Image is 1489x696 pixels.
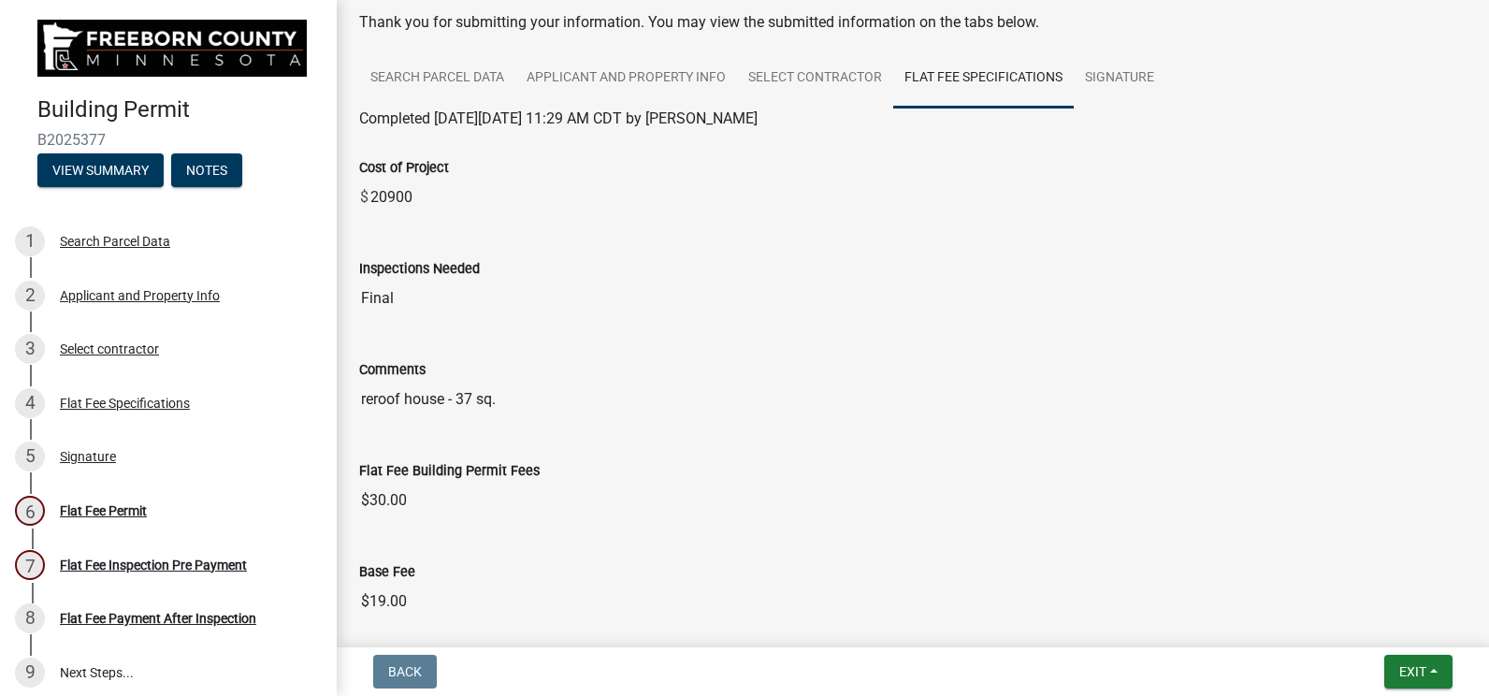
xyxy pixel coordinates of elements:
[60,235,170,248] div: Search Parcel Data
[37,96,322,123] h4: Building Permit
[15,334,45,364] div: 3
[60,504,147,517] div: Flat Fee Permit
[359,49,515,109] a: Search Parcel Data
[359,162,449,175] label: Cost of Project
[893,49,1074,109] a: Flat Fee Specifications
[359,109,758,127] span: Completed [DATE][DATE] 11:29 AM CDT by [PERSON_NAME]
[60,289,220,302] div: Applicant and Property Info
[60,558,247,572] div: Flat Fee Inspection Pre Payment
[15,281,45,311] div: 2
[15,388,45,418] div: 4
[359,263,480,276] label: Inspections Needed
[60,342,159,355] div: Select contractor
[37,131,299,149] span: B2025377
[359,179,369,216] span: $
[1074,49,1165,109] a: Signature
[1384,655,1453,689] button: Exit
[60,612,256,625] div: Flat Fee Payment After Inspection
[1399,664,1426,679] span: Exit
[60,450,116,463] div: Signature
[15,550,45,580] div: 7
[15,658,45,688] div: 9
[37,164,164,179] wm-modal-confirm: Summary
[15,603,45,633] div: 8
[359,566,415,579] label: Base Fee
[15,226,45,256] div: 1
[359,364,426,377] label: Comments
[359,11,1467,34] div: Thank you for submitting your information. You may view the submitted information on the tabs below.
[15,496,45,526] div: 6
[37,20,307,77] img: Freeborn County, Minnesota
[737,49,893,109] a: Select contractor
[515,49,737,109] a: Applicant and Property Info
[171,164,242,179] wm-modal-confirm: Notes
[15,442,45,471] div: 5
[359,465,540,478] label: Flat Fee Building Permit Fees
[373,655,437,689] button: Back
[60,397,190,410] div: Flat Fee Specifications
[388,664,422,679] span: Back
[37,153,164,187] button: View Summary
[171,153,242,187] button: Notes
